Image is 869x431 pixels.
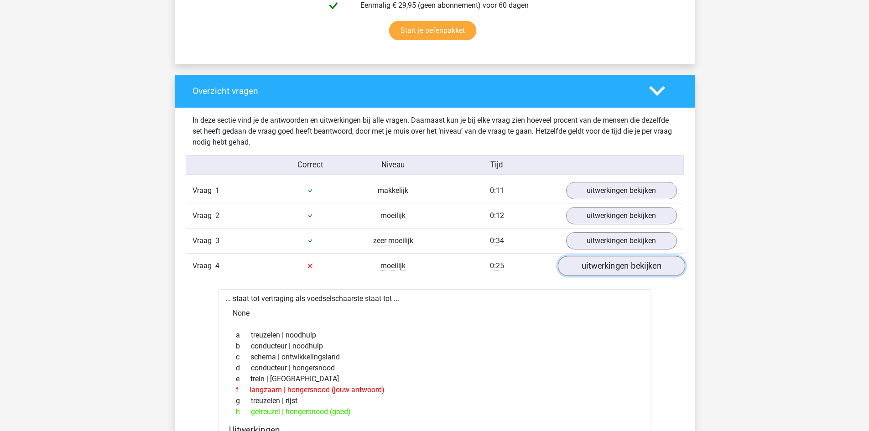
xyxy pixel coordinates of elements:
a: uitwerkingen bekijken [566,232,677,249]
span: zeer moeilijk [373,236,413,245]
span: moeilijk [380,211,406,220]
span: 2 [215,211,219,220]
span: 0:25 [490,261,504,270]
span: moeilijk [380,261,406,270]
span: f [236,384,250,395]
span: c [236,352,250,363]
div: treuzelen | noodhulp [229,330,640,341]
div: getreuzel | hongersnood (goed) [229,406,640,417]
span: e [236,374,250,384]
div: langzaam | hongersnood (jouw antwoord) [229,384,640,395]
div: treuzelen | rijst [229,395,640,406]
span: Vraag [193,260,215,271]
div: conducteur | hongersnood [229,363,640,374]
a: Start je oefenpakket [389,21,476,40]
a: uitwerkingen bekijken [566,182,677,199]
h4: Overzicht vragen [193,86,635,96]
div: None [225,304,644,322]
span: 0:11 [490,186,504,195]
span: 0:12 [490,211,504,220]
span: Vraag [193,185,215,196]
div: In deze sectie vind je de antwoorden en uitwerkingen bij alle vragen. Daarnaast kun je bij elke v... [186,115,684,148]
span: Vraag [193,235,215,246]
a: uitwerkingen bekijken [557,256,685,276]
span: 4 [215,261,219,270]
span: h [236,406,251,417]
div: conducteur | noodhulp [229,341,640,352]
span: d [236,363,251,374]
span: 3 [215,236,219,245]
div: Tijd [434,159,559,171]
span: 0:34 [490,236,504,245]
div: schema | ontwikkelingsland [229,352,640,363]
div: trein | [GEOGRAPHIC_DATA] [229,374,640,384]
div: Correct [269,159,352,171]
div: Niveau [352,159,435,171]
span: b [236,341,251,352]
a: uitwerkingen bekijken [566,207,677,224]
span: 1 [215,186,219,195]
span: makkelijk [378,186,408,195]
span: a [236,330,251,341]
span: g [236,395,251,406]
span: Vraag [193,210,215,221]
